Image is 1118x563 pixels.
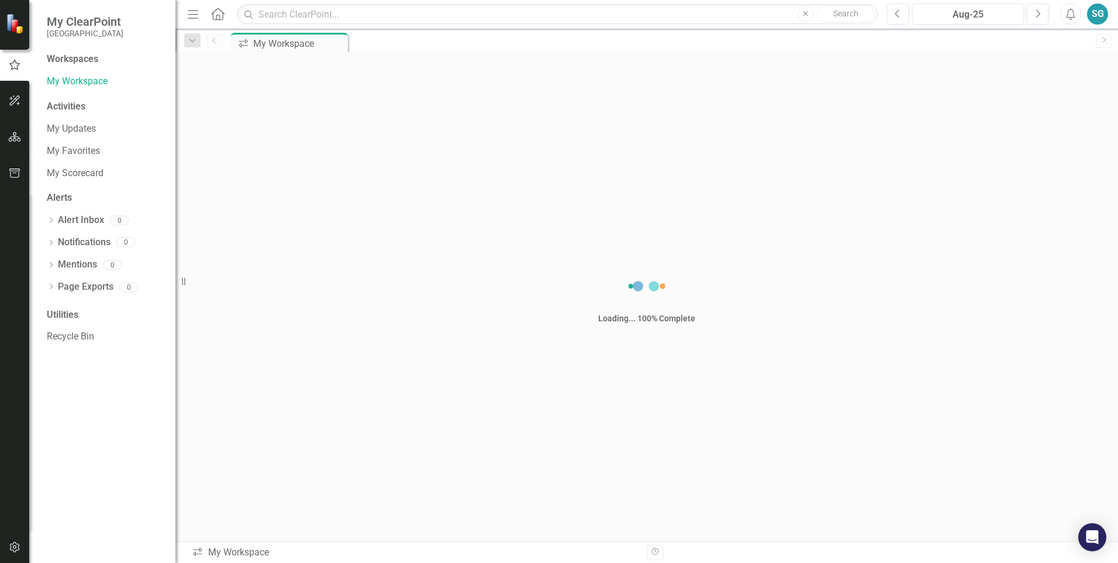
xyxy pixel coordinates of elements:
[47,308,164,322] div: Utilities
[47,167,164,180] a: My Scorecard
[119,282,138,292] div: 0
[47,15,123,29] span: My ClearPoint
[58,258,97,272] a: Mentions
[47,29,123,38] small: [GEOGRAPHIC_DATA]
[912,4,1024,25] button: Aug-25
[598,313,695,324] div: Loading... 100% Complete
[237,4,878,25] input: Search ClearPoint...
[833,9,858,18] span: Search
[192,546,638,559] div: My Workspace
[47,100,164,114] div: Activities
[47,191,164,205] div: Alerts
[47,122,164,136] a: My Updates
[47,75,164,88] a: My Workspace
[58,236,111,249] a: Notifications
[47,53,98,66] div: Workspaces
[110,215,129,225] div: 0
[58,214,104,227] a: Alert Inbox
[1087,4,1108,25] button: SG
[1078,523,1106,551] div: Open Intercom Messenger
[253,36,345,51] div: My Workspace
[47,145,164,158] a: My Favorites
[116,238,135,248] div: 0
[817,6,875,22] button: Search
[103,260,122,270] div: 0
[47,330,164,344] a: Recycle Bin
[6,13,26,34] img: ClearPoint Strategy
[916,8,1020,22] div: Aug-25
[58,280,113,294] a: Page Exports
